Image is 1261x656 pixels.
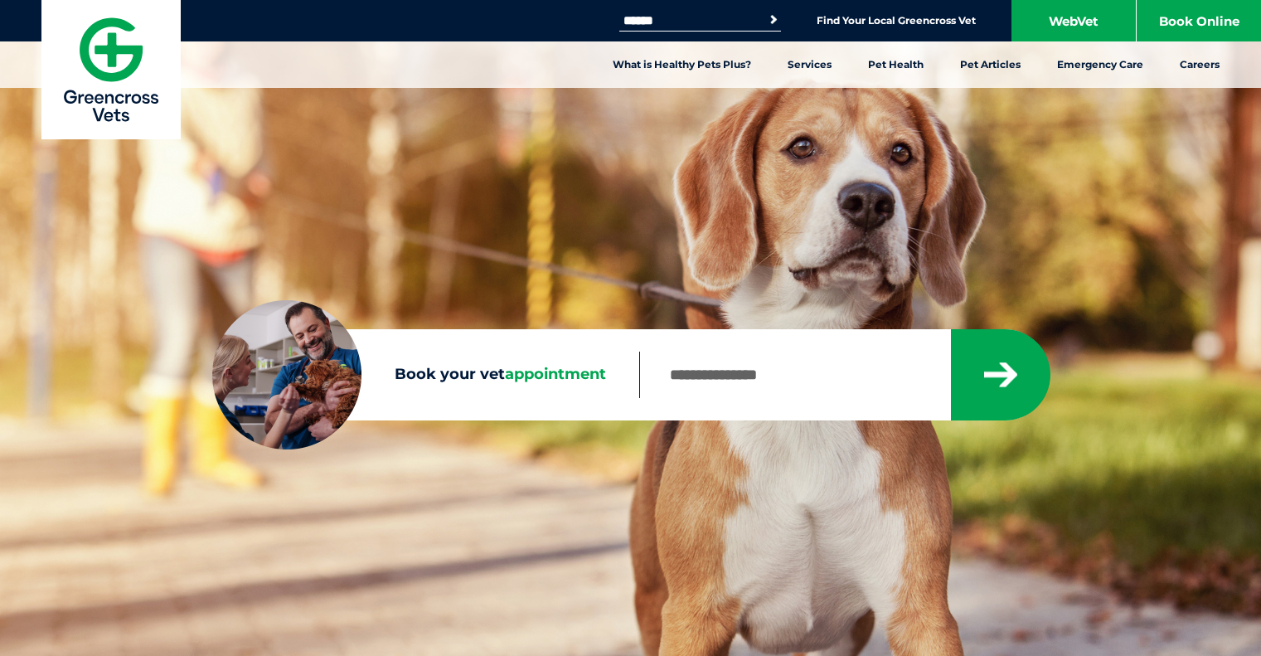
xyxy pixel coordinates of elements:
span: appointment [505,365,606,383]
a: Pet Health [850,41,942,88]
a: Find Your Local Greencross Vet [817,14,976,27]
a: Services [769,41,850,88]
a: Pet Articles [942,41,1039,88]
a: Careers [1162,41,1238,88]
a: Emergency Care [1039,41,1162,88]
label: Book your vet [212,362,639,387]
button: Search [765,12,782,28]
a: What is Healthy Pets Plus? [594,41,769,88]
